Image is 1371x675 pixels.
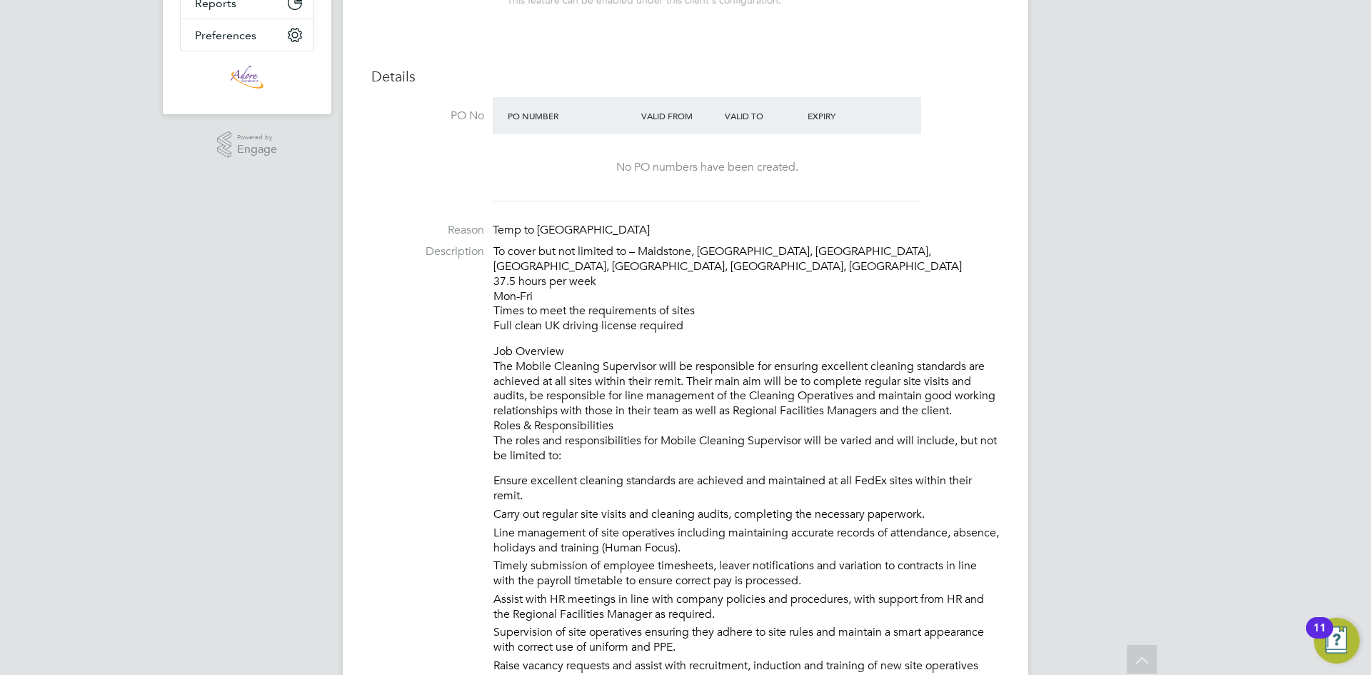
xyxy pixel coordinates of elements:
[493,507,1000,526] li: Carry out regular site visits and cleaning audits, completing the necessary paperwork.
[231,66,263,89] img: adore-recruitment-logo-retina.png
[493,592,1000,626] li: Assist with HR meetings in line with company policies and procedures, with support from HR and th...
[371,109,484,124] label: PO No
[493,344,1000,463] p: Job Overview The Mobile Cleaning Supervisor will be responsible for ensuring excellent cleaning s...
[180,66,314,89] a: Go to home page
[493,244,1000,334] p: To cover but not limited to – Maidstone, [GEOGRAPHIC_DATA], [GEOGRAPHIC_DATA], [GEOGRAPHIC_DATA],...
[195,29,256,42] span: Preferences
[181,19,313,51] button: Preferences
[237,144,277,156] span: Engage
[721,103,805,129] div: Valid To
[493,559,1000,592] li: Timely submission of employee timesheets, leaver notifications and variation to contracts in line...
[1313,628,1326,646] div: 11
[804,103,888,129] div: Expiry
[504,103,638,129] div: PO Number
[217,131,278,159] a: Powered byEngage
[371,244,484,259] label: Description
[493,526,1000,559] li: Line management of site operatives including maintaining accurate records of attendance, absence,...
[1314,618,1360,664] button: Open Resource Center, 11 new notifications
[237,131,277,144] span: Powered by
[371,223,484,238] label: Reason
[507,160,907,175] div: No PO numbers have been created.
[493,223,650,237] span: Temp to [GEOGRAPHIC_DATA]
[638,103,721,129] div: Valid From
[493,625,1000,659] li: Supervision of site operatives ensuring they adhere to site rules and maintain a smart appearance...
[371,67,1000,86] h3: Details
[493,474,1000,507] li: Ensure excellent cleaning standards are achieved and maintained at all FedEx sites within their r...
